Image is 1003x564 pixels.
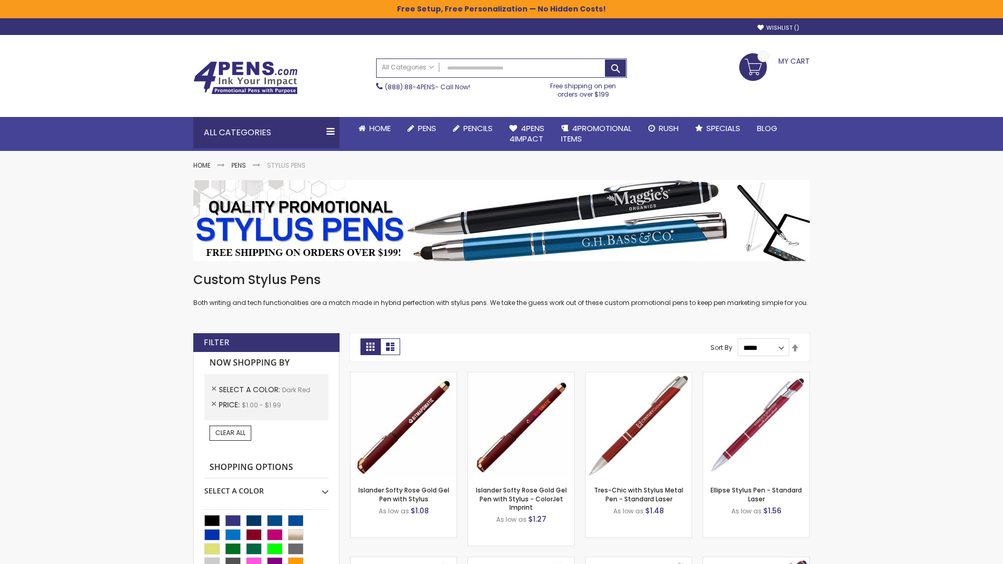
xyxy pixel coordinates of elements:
[528,514,546,524] span: $1.27
[613,507,644,515] span: As low as
[640,117,687,140] a: Rush
[586,372,692,478] img: Tres-Chic with Stylus Metal Pen - Standard Laser-Dark Red
[193,180,810,261] img: Stylus Pens
[757,123,777,134] span: Blog
[369,123,391,134] span: Home
[757,24,799,32] a: Wishlist
[553,117,640,151] a: 4PROMOTIONALITEMS
[659,123,679,134] span: Rush
[687,117,749,140] a: Specials
[193,272,810,308] div: Both writing and tech functionalities are a match made in hybrid perfection with stylus pens. We ...
[710,486,802,503] a: Ellipse Stylus Pen - Standard Laser
[204,478,329,496] div: Select A Color
[445,117,501,140] a: Pencils
[379,507,409,515] span: As low as
[360,338,380,355] strong: Grid
[645,506,664,516] span: $1.48
[385,83,470,91] span: - Call Now!
[219,399,242,410] span: Price
[463,123,493,134] span: Pencils
[496,515,527,524] span: As low as
[351,372,457,381] a: Islander Softy Rose Gold Gel Pen with Stylus-Dark Red
[501,117,553,151] a: 4Pens4impact
[358,486,449,503] a: Islander Softy Rose Gold Gel Pen with Stylus
[706,123,740,134] span: Specials
[382,63,434,72] span: All Categories
[586,372,692,381] a: Tres-Chic with Stylus Metal Pen - Standard Laser-Dark Red
[399,117,445,140] a: Pens
[561,123,632,144] span: 4PROMOTIONAL ITEMS
[193,272,810,288] h1: Custom Stylus Pens
[193,161,211,170] a: Home
[763,506,782,516] span: $1.56
[509,123,544,144] span: 4Pens 4impact
[703,372,809,381] a: Ellipse Stylus Pen - Standard Laser-Dark Red
[377,59,439,76] a: All Categories
[204,352,329,374] strong: Now Shopping by
[476,486,567,511] a: Islander Softy Rose Gold Gel Pen with Stylus - ColorJet Imprint
[350,117,399,140] a: Home
[193,61,298,95] img: 4Pens Custom Pens and Promotional Products
[204,337,229,348] strong: Filter
[594,486,683,503] a: Tres-Chic with Stylus Metal Pen - Standard Laser
[710,343,732,352] label: Sort By
[411,506,429,516] span: $1.08
[351,372,457,478] img: Islander Softy Rose Gold Gel Pen with Stylus-Dark Red
[540,78,627,99] div: Free shipping on pen orders over $199
[468,372,574,381] a: Islander Softy Rose Gold Gel Pen with Stylus - ColorJet Imprint-Dark Red
[209,426,251,440] a: Clear All
[703,372,809,478] img: Ellipse Stylus Pen - Standard Laser-Dark Red
[418,123,436,134] span: Pens
[282,385,310,394] span: Dark Red
[267,161,306,170] strong: Stylus Pens
[385,83,435,91] a: (888) 88-4PENS
[204,456,329,479] strong: Shopping Options
[215,428,246,437] span: Clear All
[242,401,281,409] span: $1.00 - $1.99
[731,507,762,515] span: As low as
[219,384,282,395] span: Select A Color
[231,161,246,170] a: Pens
[193,117,340,148] div: All Categories
[749,117,786,140] a: Blog
[468,372,574,478] img: Islander Softy Rose Gold Gel Pen with Stylus - ColorJet Imprint-Dark Red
